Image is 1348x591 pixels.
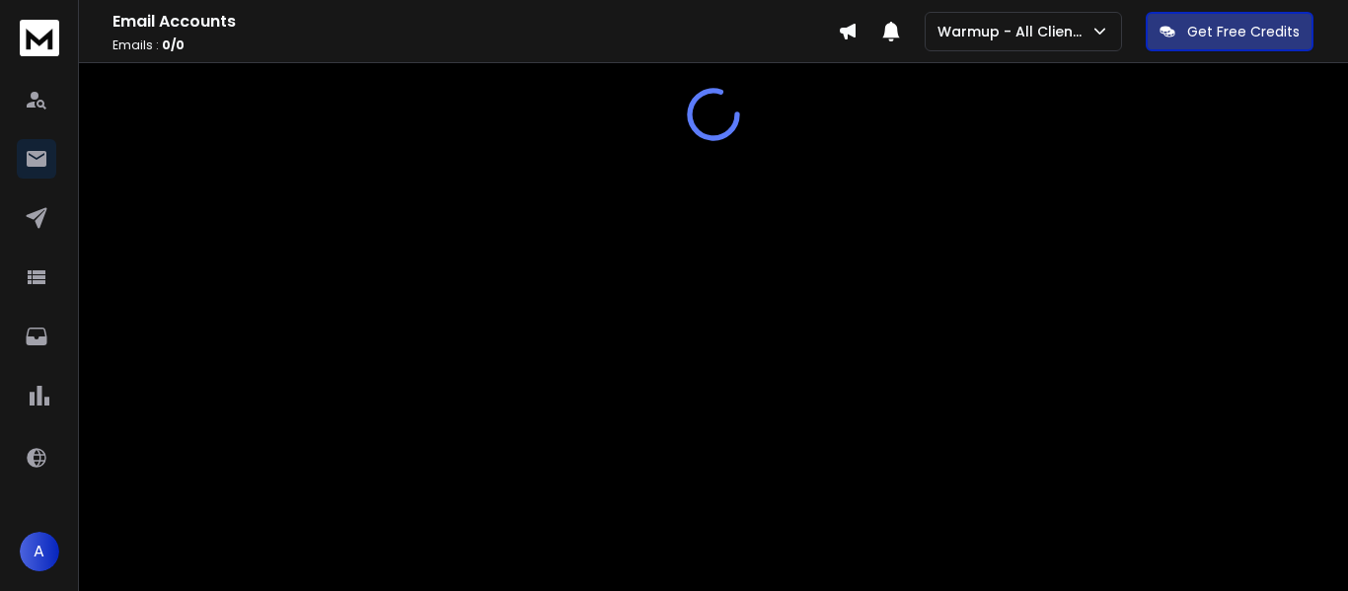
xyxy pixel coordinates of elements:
[20,532,59,571] button: A
[1146,12,1313,51] button: Get Free Credits
[112,37,838,53] p: Emails :
[20,20,59,56] img: logo
[937,22,1090,41] p: Warmup - All Clients
[162,37,185,53] span: 0 / 0
[1187,22,1300,41] p: Get Free Credits
[112,10,838,34] h1: Email Accounts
